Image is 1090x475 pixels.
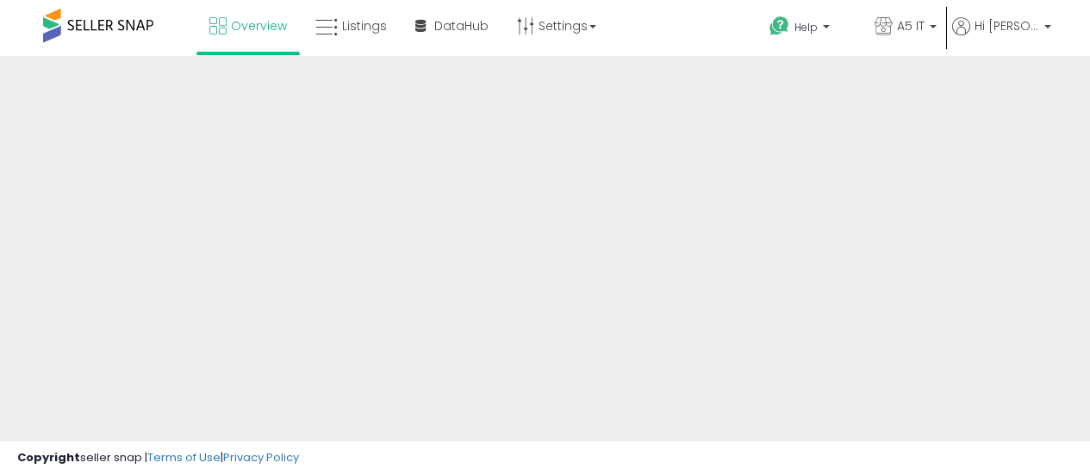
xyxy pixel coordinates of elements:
[794,20,818,34] span: Help
[769,16,790,37] i: Get Help
[147,449,221,466] a: Terms of Use
[223,449,299,466] a: Privacy Policy
[17,450,299,466] div: seller snap | |
[952,17,1051,56] a: Hi [PERSON_NAME]
[231,17,287,34] span: Overview
[434,17,489,34] span: DataHub
[756,3,859,56] a: Help
[342,17,387,34] span: Listings
[897,17,925,34] span: A5 IT
[17,449,80,466] strong: Copyright
[975,17,1039,34] span: Hi [PERSON_NAME]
